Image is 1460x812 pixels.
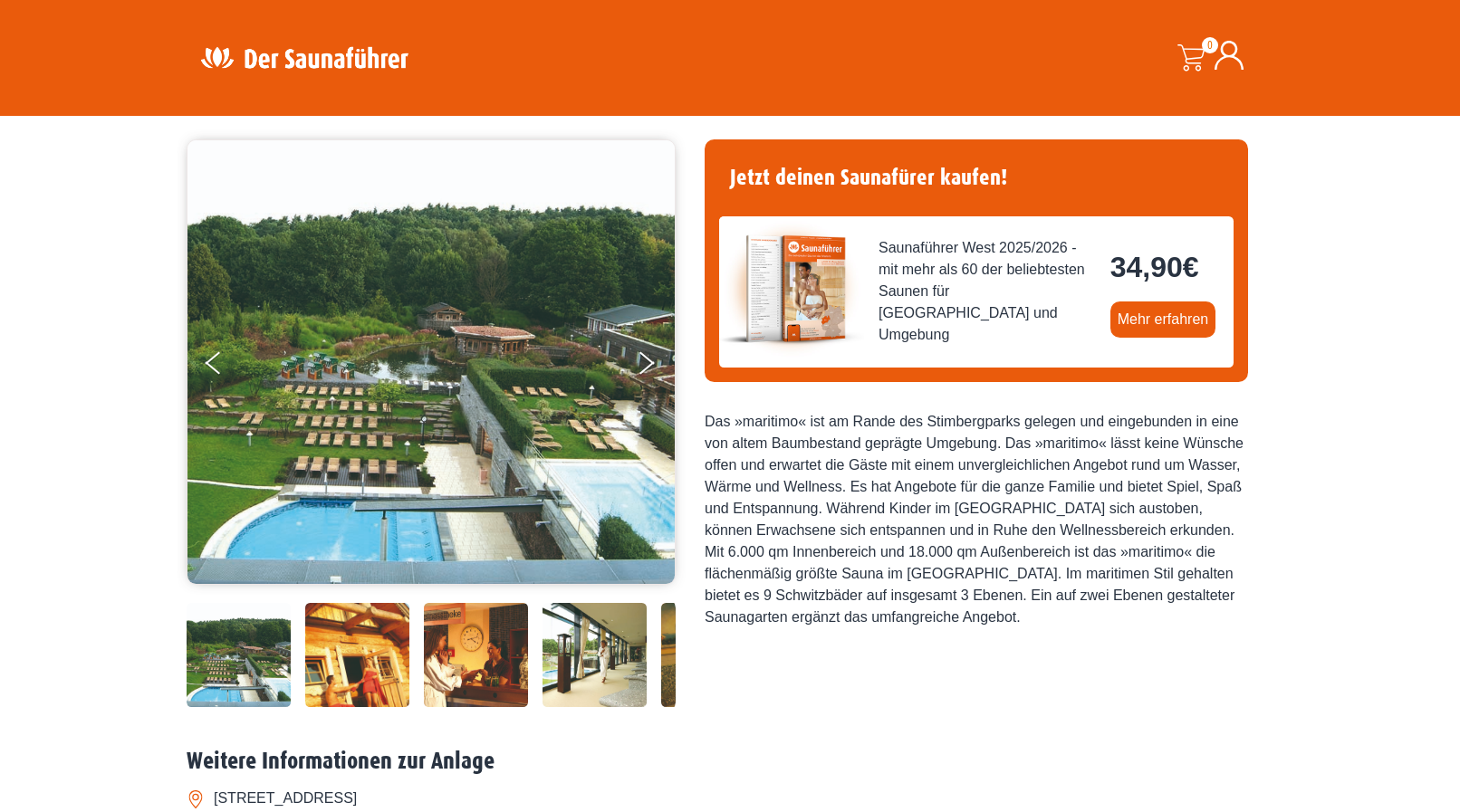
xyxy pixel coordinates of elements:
span: Saunaführer West 2025/2026 - mit mehr als 60 der beliebtesten Saunen für [GEOGRAPHIC_DATA] und Um... [879,237,1096,346]
button: Next [636,344,681,389]
span: € [1183,251,1199,283]
h4: Jetzt deinen Saunafürer kaufen! [719,154,1234,202]
div: Das »maritimo« ist am Rande des Stimbergparks gelegen und eingebunden in eine von altem Baumbesta... [705,411,1248,628]
bdi: 34,90 [1110,251,1199,283]
img: der-saunafuehrer-2025-west.jpg [719,216,864,361]
button: Previous [206,344,251,389]
span: 0 [1202,37,1218,53]
a: Mehr erfahren [1110,301,1216,338]
h2: Weitere Informationen zur Anlage [187,748,1273,776]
